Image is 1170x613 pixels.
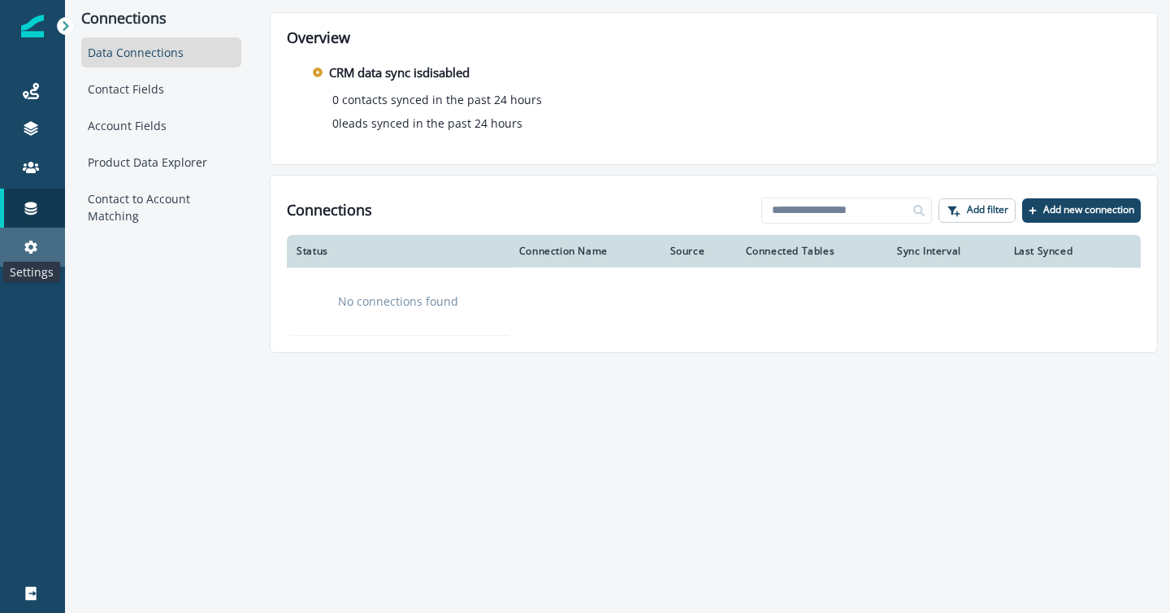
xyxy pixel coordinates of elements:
[332,115,522,132] p: 0 leads synced in the past 24 hours
[81,37,241,67] div: Data Connections
[297,245,500,258] div: Status
[967,204,1008,215] p: Add filter
[1043,204,1134,215] p: Add new connection
[897,245,994,258] div: Sync Interval
[938,198,1016,223] button: Add filter
[81,184,241,231] div: Contact to Account Matching
[81,147,241,177] div: Product Data Explorer
[746,245,878,258] div: Connected Tables
[519,245,651,258] div: Connection Name
[81,10,241,28] p: Connections
[81,74,241,104] div: Contact Fields
[287,29,1141,47] h2: Overview
[1014,245,1104,258] div: Last Synced
[332,91,542,108] p: 0 contacts synced in the past 24 hours
[329,63,470,82] p: CRM data sync is disabled
[287,202,372,220] h1: Connections
[670,245,726,258] div: Source
[21,15,44,37] img: Inflection
[1022,198,1141,223] button: Add new connection
[306,281,490,322] div: No connections found
[81,111,241,141] div: Account Fields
